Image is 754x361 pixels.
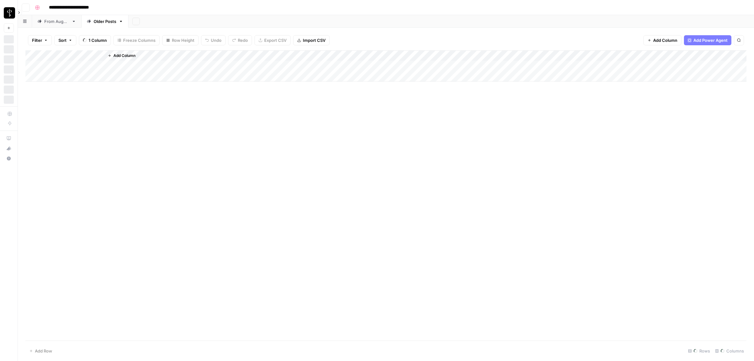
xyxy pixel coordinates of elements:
[293,35,330,45] button: Import CSV
[4,7,15,19] img: LP Production Workloads Logo
[238,37,248,43] span: Redo
[79,35,111,45] button: 1 Column
[54,35,76,45] button: Sort
[94,18,116,25] div: Older Posts
[25,346,56,356] button: Add Row
[123,37,156,43] span: Freeze Columns
[693,37,728,43] span: Add Power Agent
[264,37,287,43] span: Export CSV
[58,37,67,43] span: Sort
[32,15,81,28] a: From [DATE]
[81,15,128,28] a: Older Posts
[201,35,226,45] button: Undo
[713,346,746,356] div: Columns
[89,37,107,43] span: 1 Column
[643,35,681,45] button: Add Column
[686,346,713,356] div: Rows
[162,35,199,45] button: Row Height
[303,37,325,43] span: Import CSV
[4,144,14,153] div: What's new?
[4,143,14,153] button: What's new?
[254,35,291,45] button: Export CSV
[4,153,14,164] button: Help + Support
[32,37,42,43] span: Filter
[44,18,69,25] div: From [DATE]
[35,348,52,354] span: Add Row
[4,133,14,143] a: AirOps Academy
[28,35,52,45] button: Filter
[228,35,252,45] button: Redo
[172,37,194,43] span: Row Height
[684,35,731,45] button: Add Power Agent
[211,37,221,43] span: Undo
[105,52,138,60] button: Add Column
[113,53,135,58] span: Add Column
[113,35,160,45] button: Freeze Columns
[653,37,677,43] span: Add Column
[4,5,14,21] button: Workspace: LP Production Workloads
